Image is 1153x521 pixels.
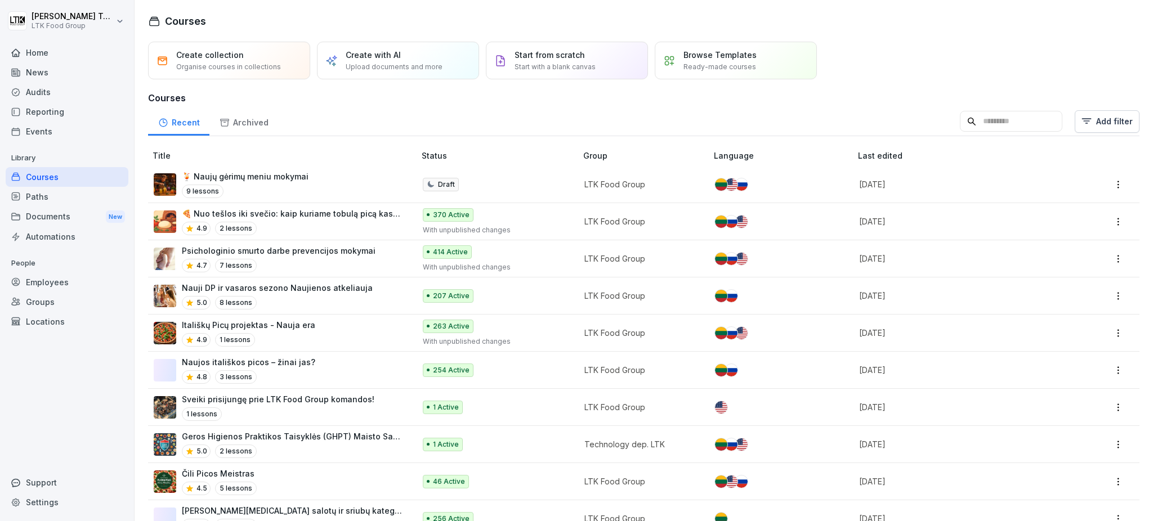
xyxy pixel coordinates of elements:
[859,401,1054,413] p: [DATE]
[859,290,1054,302] p: [DATE]
[215,482,257,495] p: 5 lessons
[196,260,207,271] p: 4.7
[6,473,128,492] div: Support
[32,12,114,21] p: [PERSON_NAME] Tumašiene
[182,505,404,516] p: [PERSON_NAME][MEDICAL_DATA] salotų ir sriubų kategorijų testas
[6,312,128,331] a: Locations
[725,364,738,376] img: ru.svg
[196,298,207,308] p: 5.0
[423,336,566,347] p: With unpublished changes
[725,475,738,488] img: us.svg
[182,282,373,294] p: Nauji DP ir vasaros sezono Naujienos atkeliauja
[196,223,207,233] p: 4.9
[735,438,748,451] img: us.svg
[859,438,1054,450] p: [DATE]
[154,210,176,233] img: fm2xlnd4abxcjct7hdb1279s.png
[859,215,1054,227] p: [DATE]
[584,215,696,227] p: LTK Food Group
[584,290,696,302] p: LTK Food Group
[433,477,465,487] p: 46 Active
[423,225,566,235] p: With unpublished changes
[859,475,1054,487] p: [DATE]
[32,22,114,30] p: LTK Food Group
[438,179,455,190] p: Draft
[215,259,257,272] p: 7 lessons
[196,372,207,382] p: 4.8
[584,253,696,264] p: LTK Food Group
[6,102,128,122] a: Reporting
[735,475,748,488] img: ru.svg
[154,470,176,493] img: yo7qqi3zq6jvcu476py35rt8.png
[6,62,128,82] a: News
[859,253,1054,264] p: [DATE]
[6,43,128,62] div: Home
[725,215,738,228] img: ru.svg
[196,446,207,456] p: 5.0
[209,107,278,136] div: Archived
[215,444,257,458] p: 2 lessons
[715,438,727,451] img: lt.svg
[725,290,738,302] img: ru.svg
[6,149,128,167] p: Library
[148,91,1139,105] h3: Courses
[423,262,566,272] p: With unpublished changes
[715,215,727,228] img: lt.svg
[433,365,470,375] p: 254 Active
[735,215,748,228] img: us.svg
[154,285,176,307] img: u49ee7h6de0efkuueawfgupt.png
[6,492,128,512] div: Settings
[154,248,176,270] img: gkstgtivdreqost45acpow74.png
[515,49,585,61] p: Start from scratch
[515,62,596,72] p: Start with a blank canvas
[584,178,696,190] p: LTK Food Group
[6,167,128,187] a: Courses
[433,247,468,257] p: 414 Active
[153,150,417,161] p: Title
[106,210,125,223] div: New
[6,272,128,292] a: Employees
[584,364,696,376] p: LTK Food Group
[154,173,176,196] img: ujama5u5446563vusf5r8ak2.png
[176,49,244,61] p: Create collection
[182,468,257,479] p: Čili Picos Meistras
[715,253,727,265] img: lt.svg
[182,319,315,331] p: Itališkų Picų projektas - Nauja era
[196,483,207,493] p: 4.5
[584,475,696,487] p: LTK Food Group
[6,254,128,272] p: People
[182,407,222,421] p: 1 lessons
[715,364,727,376] img: lt.svg
[6,206,128,227] a: DocumentsNew
[148,107,209,136] a: Recent
[859,178,1054,190] p: [DATE]
[154,322,176,344] img: vnq8o9l4lxrvjwsmlxb2om7q.png
[182,245,376,257] p: Psichologinio smurto darbe prevencijos mokymai
[182,356,315,368] p: Naujos itališkos picos – žinai jas?
[735,253,748,265] img: us.svg
[346,62,443,72] p: Upload documents and more
[735,327,748,339] img: us.svg
[433,402,459,412] p: 1 Active
[154,396,176,419] img: ji3ct7azioenbp0v93kl295p.png
[6,292,128,312] a: Groups
[6,187,128,206] a: Paths
[215,222,257,235] p: 2 lessons
[859,327,1054,339] p: [DATE]
[1075,110,1139,133] button: Add filter
[584,401,696,413] p: LTK Food Group
[683,62,756,72] p: Ready-made courses
[725,178,738,191] img: us.svg
[6,122,128,141] a: Events
[584,327,696,339] p: LTK Food Group
[715,327,727,339] img: lt.svg
[215,370,257,384] p: 3 lessons
[6,206,128,227] div: Documents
